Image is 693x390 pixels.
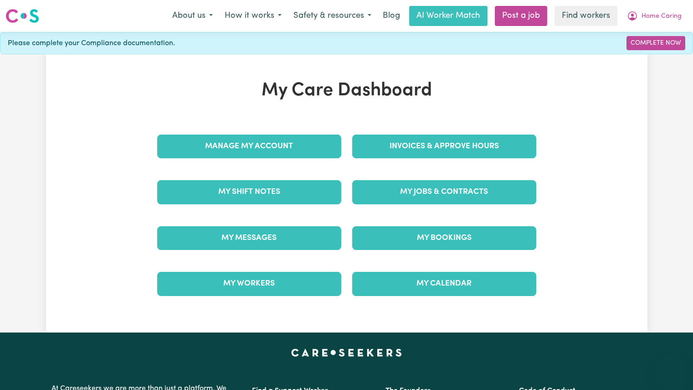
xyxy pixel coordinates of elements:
[626,36,685,50] a: Complete Now
[219,6,287,26] button: How it works
[352,180,536,204] a: My Jobs & Contracts
[409,6,488,26] a: AI Worker Match
[157,272,341,296] a: My Workers
[554,6,617,26] a: Find workers
[166,6,219,26] button: About us
[8,38,175,49] span: Please complete your Compliance documentation.
[352,226,536,250] a: My Bookings
[157,180,341,204] a: My Shift Notes
[157,135,341,158] a: Manage My Account
[287,6,377,26] button: Safety & resources
[621,6,688,26] button: My Account
[152,80,542,102] h1: My Care Dashboard
[291,349,402,356] a: Careseekers home page
[377,6,406,26] a: Blog
[5,8,39,24] img: Careseekers logo
[5,5,39,26] a: Careseekers logo
[157,226,341,250] a: My Messages
[657,354,686,383] iframe: Button to launch messaging window
[352,272,536,296] a: My Calendar
[495,6,547,26] a: Post a job
[352,135,536,158] a: Invoices & Approve Hours
[642,11,682,21] span: Home Caring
